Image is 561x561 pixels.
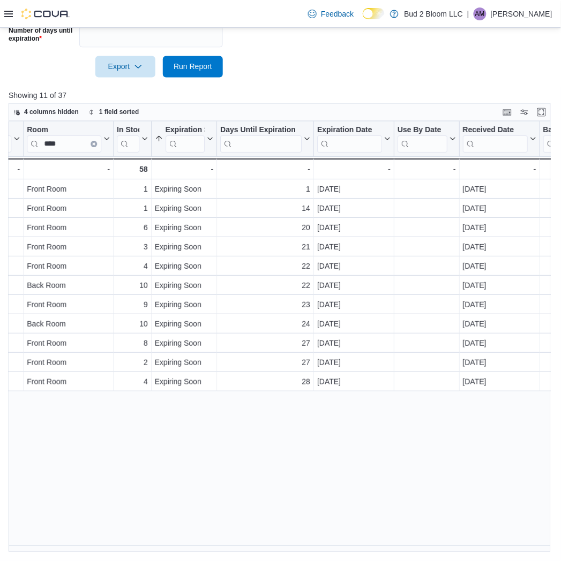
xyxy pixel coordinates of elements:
div: - [317,163,391,176]
div: Expiring Soon [155,299,214,312]
div: [DATE] [317,357,391,370]
div: In Stock Qty [117,126,139,136]
div: [DATE] [463,241,536,254]
div: [DATE] [463,338,536,351]
div: - [398,163,456,176]
div: 10 [117,319,148,331]
div: 9 [117,299,148,312]
p: Showing 11 of 37 [9,90,556,101]
div: [DATE] [463,357,536,370]
div: 10 [117,280,148,293]
div: 22 [220,280,310,293]
button: Days Until Expiration [220,126,310,153]
button: Expiration Date [317,126,391,153]
div: [DATE] [317,299,391,312]
div: 58 [117,163,148,176]
div: Expiring Soon [155,280,214,293]
div: [DATE] [463,280,536,293]
div: Room [27,126,101,136]
button: Enter fullscreen [535,106,548,119]
div: [DATE] [463,261,536,274]
div: Expiration Date [317,126,382,153]
button: Expiration State [155,126,214,153]
div: [DATE] [463,222,536,235]
img: Cova [21,9,70,19]
button: Clear input [91,141,97,148]
div: [DATE] [317,184,391,196]
span: Run Report [174,62,212,72]
button: Received Date [463,126,536,153]
div: Expiring Soon [155,203,214,216]
button: Use By Date [398,126,456,153]
div: - [27,163,110,176]
div: 2 [117,357,148,370]
div: [DATE] [317,203,391,216]
div: Ariel Mizrahi [474,7,487,20]
a: Feedback [304,3,358,25]
div: Front Room [27,376,110,389]
div: Front Room [27,222,110,235]
div: 22 [220,261,310,274]
button: 1 field sorted [84,106,144,119]
div: Front Room [27,338,110,351]
div: [DATE] [317,338,391,351]
div: [DATE] [317,319,391,331]
p: [PERSON_NAME] [491,7,552,20]
div: Expiring Soon [155,184,214,196]
div: Days Until Expiration [220,126,302,136]
div: Front Room [27,299,110,312]
div: 14 [220,203,310,216]
div: Expiration State [166,126,205,153]
div: 27 [220,357,310,370]
div: In Stock Qty [117,126,139,153]
div: Expiring Soon [155,241,214,254]
div: Back Room [27,319,110,331]
div: Use By Date [398,126,447,153]
div: Expiring Soon [155,357,214,370]
p: Bud 2 Bloom LLC [404,7,463,20]
div: [DATE] [463,184,536,196]
button: Export [95,56,155,78]
button: RoomClear input [27,126,110,153]
div: Front Room [27,184,110,196]
div: 21 [220,241,310,254]
span: Feedback [321,9,354,19]
div: 3 [117,241,148,254]
div: 6 [117,222,148,235]
button: Keyboard shortcuts [501,106,514,119]
div: Expiring Soon [155,319,214,331]
div: Back Room [27,280,110,293]
div: Expiration Date [317,126,382,136]
div: Expiring Soon [155,338,214,351]
div: Room [27,126,101,153]
label: Number of days until expiration [9,26,75,43]
div: - [220,163,310,176]
div: Received Date [463,126,528,136]
div: Received Date [463,126,528,153]
div: Expiring Soon [155,222,214,235]
button: 4 columns hidden [9,106,83,119]
button: Display options [518,106,531,119]
div: Expiration State [166,126,205,136]
input: Dark Mode [363,8,385,19]
div: Expiring Soon [155,376,214,389]
button: Run Report [163,56,223,78]
div: [DATE] [463,299,536,312]
div: Front Room [27,357,110,370]
div: 1 [117,203,148,216]
div: Front Room [27,261,110,274]
div: Use By Date [398,126,447,136]
div: Days Until Expiration [220,126,302,153]
div: - [155,163,214,176]
div: [DATE] [463,319,536,331]
span: AM [475,7,485,20]
div: 20 [220,222,310,235]
div: 28 [220,376,310,389]
div: [DATE] [317,241,391,254]
div: [DATE] [317,261,391,274]
div: 8 [117,338,148,351]
div: 27 [220,338,310,351]
div: 1 [117,184,148,196]
div: [DATE] [317,222,391,235]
